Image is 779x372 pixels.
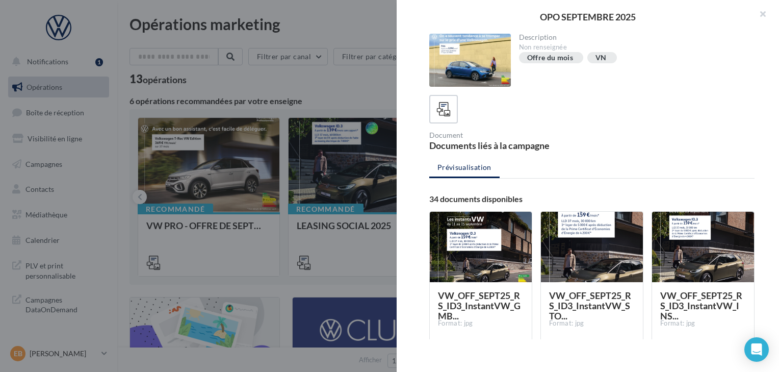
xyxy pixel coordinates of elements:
span: VW_OFF_SEPT25_RS_ID3_InstantVW_GMB... [438,290,521,321]
div: Format: jpg [549,319,635,328]
div: VN [595,54,607,62]
div: Open Intercom Messenger [744,337,769,362]
span: VW_OFF_SEPT25_RS_ID3_InstantVW_STO... [549,290,631,321]
span: VW_OFF_SEPT25_RS_ID3_InstantVW_INS... [660,290,742,321]
div: 34 documents disponibles [429,195,755,203]
div: Description [519,34,747,41]
div: Format: jpg [438,319,524,328]
div: Document [429,132,588,139]
div: OPO SEPTEMBRE 2025 [413,12,763,21]
div: Non renseignée [519,43,747,52]
div: Format: jpg [660,319,746,328]
div: Offre du mois [527,54,574,62]
div: Documents liés à la campagne [429,141,588,150]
